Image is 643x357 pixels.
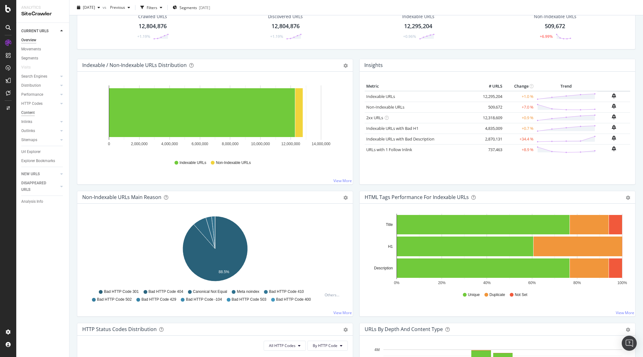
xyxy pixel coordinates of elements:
[21,180,58,193] a: DISAPPEARED URLS
[479,82,504,91] th: # URLS
[479,134,504,144] td: 2,870,131
[515,292,527,298] span: Not Set
[21,55,38,62] div: Segments
[270,34,283,39] div: +1.19%
[21,128,58,134] a: Outlinks
[108,142,110,146] text: 0
[268,13,303,20] div: Discovered URLs
[83,5,95,10] span: 2025 Sep. 7th
[307,341,348,351] button: By HTTP Code
[616,310,634,315] a: View More
[504,134,535,144] td: +34.4 %
[21,171,40,177] div: NEW URLS
[21,73,47,80] div: Search Engines
[21,28,58,34] a: CURRENT URLS
[365,326,443,332] div: URLs by Depth and Content Type
[170,3,213,13] button: Segments[DATE]
[468,292,480,298] span: Unique
[199,5,210,10] div: [DATE]
[366,125,418,131] a: Indexable URLs with Bad H1
[21,110,35,116] div: Content
[161,142,178,146] text: 4,000,000
[404,22,432,30] div: 12,295,204
[612,114,616,119] div: bell-plus
[402,13,434,20] div: Indexable URLs
[365,82,479,91] th: Metric
[21,91,43,98] div: Performance
[21,110,65,116] a: Content
[504,123,535,134] td: +0.7 %
[138,13,167,20] div: Crawled URLs
[325,292,342,298] div: Others...
[138,3,165,13] button: Filters
[21,37,36,43] div: Overview
[311,142,330,146] text: 14,000,000
[366,94,395,99] a: Indexable URLs
[534,13,576,20] div: Non-Indexable URLs
[180,160,206,166] span: Indexable URLs
[21,128,35,134] div: Outlinks
[269,343,296,348] span: All HTTP Codes
[97,297,132,302] span: Bad HTTP Code 502
[264,341,306,351] button: All HTTP Codes
[21,5,64,10] div: Analytics
[104,289,139,294] span: Bad HTTP Code 301
[186,297,222,302] span: Bad HTTP Code -104
[269,289,304,294] span: Bad HTTP Code 410
[479,123,504,134] td: 4,835,009
[276,297,311,302] span: Bad HTTP Code 400
[343,328,348,332] div: gear
[626,196,630,200] div: gear
[489,292,505,298] span: Duplicate
[504,144,535,155] td: +8.9 %
[219,270,229,274] text: 88.5%
[504,82,535,91] th: Change
[237,289,259,294] span: Meta noindex
[386,222,393,227] text: Title
[82,214,348,286] div: A chart.
[251,142,270,146] text: 10,000,000
[333,310,352,315] a: View More
[479,112,504,123] td: 12,318,609
[479,144,504,155] td: 737,463
[438,281,446,285] text: 20%
[545,22,565,30] div: 509,672
[216,160,251,166] span: Non-Indexable URLs
[21,37,65,43] a: Overview
[21,171,58,177] a: NEW URLS
[313,343,337,348] span: By HTTP Code
[232,297,266,302] span: Bad HTTP Code 503
[21,46,41,53] div: Movements
[403,34,416,39] div: +0.96%
[82,62,187,68] div: Indexable / Non-Indexable URLs Distribution
[21,137,37,143] div: Sitemaps
[281,142,300,146] text: 12,000,000
[21,10,64,18] div: SiteCrawler
[366,115,383,120] a: 2xx URLs
[21,82,58,89] a: Distribution
[617,281,627,285] text: 100%
[333,178,352,183] a: View More
[365,194,469,200] div: HTML Tags Performance for Indexable URLs
[504,91,535,102] td: +1.0 %
[82,194,161,200] div: Non-Indexable URLs Main Reason
[364,61,383,69] h4: Insights
[21,158,55,164] div: Explorer Bookmarks
[612,135,616,140] div: bell-plus
[366,147,412,152] a: URLs with 1 Follow Inlink
[131,142,148,146] text: 2,000,000
[21,100,58,107] a: HTTP Codes
[21,64,31,71] div: Visits
[21,28,48,34] div: CURRENT URLS
[21,100,43,107] div: HTTP Codes
[528,281,536,285] text: 60%
[21,137,58,143] a: Sitemaps
[21,198,65,205] a: Analysis Info
[535,82,597,91] th: Trend
[271,22,300,30] div: 12,804,876
[21,82,41,89] div: Distribution
[483,281,491,285] text: 40%
[222,142,239,146] text: 8,000,000
[82,82,348,154] svg: A chart.
[343,196,348,200] div: gear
